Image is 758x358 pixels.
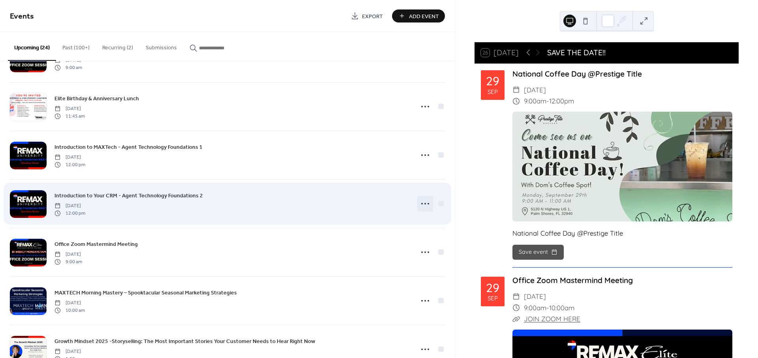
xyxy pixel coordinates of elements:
div: National Coffee Day @Prestige Title [512,68,732,80]
a: MAXTECH Morning Mastery – Spooktacular Seasonal Marketing Strategies [54,288,237,297]
span: 12:00 pm [54,161,85,168]
span: [DATE] [54,105,85,112]
a: Introduction to MAXTech - Agent Technology Foundations 1 [54,142,203,152]
a: JOIN ZOOM HERE [524,315,580,323]
a: Growth Mindset 2025 -Storyselling: The Most Important Stories Your Customer Needs to Hear Right Now [54,337,315,346]
span: [DATE] [524,84,546,96]
span: Introduction to Your CRM - Agent Technology Foundations 2 [54,192,203,200]
button: Save event [512,245,564,260]
span: 9:00 am [54,64,82,71]
a: Introduction to Your CRM - Agent Technology Foundations 2 [54,191,203,200]
div: ​ [512,302,520,314]
span: Introduction to MAXTech - Agent Technology Foundations 1 [54,143,203,152]
div: Sep [488,89,498,95]
span: [DATE] [54,251,82,258]
span: Events [10,9,34,24]
span: MAXTECH Morning Mastery – Spooktacular Seasonal Marketing Strategies [54,289,237,297]
div: National Coffee Day @Prestige Title [512,228,732,238]
span: [DATE] [54,300,85,307]
a: Office Zoom Mastermind Meeting [512,276,633,285]
button: Add Event [392,9,445,22]
span: [DATE] [524,291,546,302]
div: ​ [512,96,520,107]
div: ​ [512,84,520,96]
span: [DATE] [54,154,85,161]
span: 11:45 am [54,112,85,120]
span: 9:00 am [54,258,82,265]
button: Upcoming (24) [8,32,56,61]
span: 9:00am [524,302,546,314]
span: Add Event [409,12,439,21]
span: 10:00 am [54,307,85,314]
a: Elite Birthday & Anniversary Lunch [54,94,139,103]
span: 9:00am [524,96,546,107]
div: ​ [512,291,520,302]
span: [DATE] [54,348,83,355]
span: 10:00am [549,302,574,314]
button: Submissions [139,32,183,60]
div: ​ [512,313,520,325]
div: Sep [488,295,498,301]
div: 29 [486,75,499,87]
span: 12:00 pm [54,210,85,217]
button: Recurring (2) [96,32,139,60]
span: Export [362,12,383,21]
div: SAVE THE DATE!! [547,47,606,58]
div: 29 [486,282,499,294]
button: Past (100+) [56,32,96,60]
span: - [546,96,549,107]
span: [DATE] [54,202,85,210]
span: - [546,302,549,314]
a: Export [345,9,389,22]
span: Elite Birthday & Anniversary Lunch [54,95,139,103]
span: 12:00pm [549,96,574,107]
a: Office Zoom Mastermind Meeting [54,240,138,249]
